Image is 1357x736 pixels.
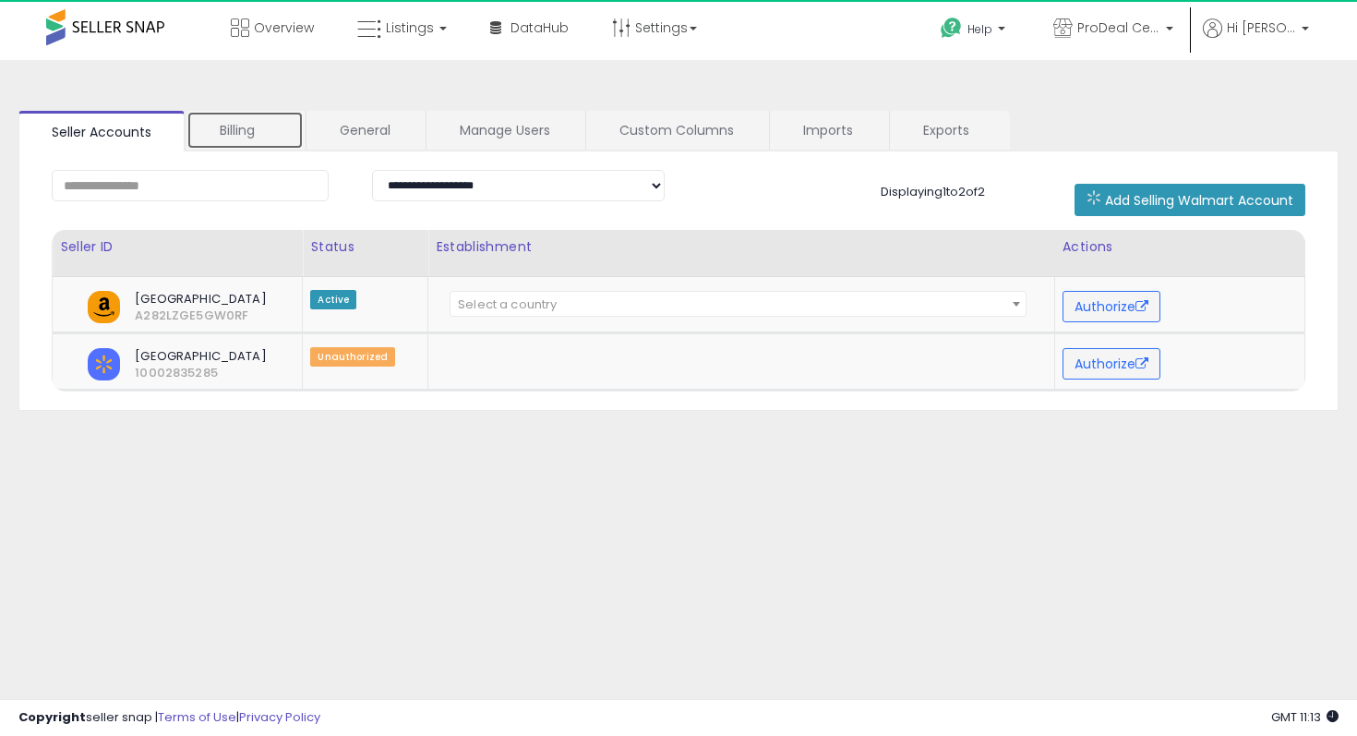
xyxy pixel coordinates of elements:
div: seller snap | | [18,709,320,727]
a: General [306,111,424,150]
span: DataHub [510,18,569,37]
span: Help [967,21,992,37]
span: Listings [386,18,434,37]
div: Establishment [436,237,1047,257]
div: Seller ID [60,237,294,257]
a: Billing [186,111,304,150]
span: Unauthorized [310,347,395,367]
span: Overview [254,18,314,37]
a: Privacy Policy [239,708,320,726]
span: ProDeal Central [1077,18,1160,37]
span: Active [310,290,356,309]
span: [GEOGRAPHIC_DATA] [121,348,260,365]
span: Select a country [458,296,557,313]
button: Add Selling Walmart Account [1075,184,1305,216]
a: Manage Users [426,111,583,150]
a: Seller Accounts [18,111,185,151]
span: [GEOGRAPHIC_DATA] [121,291,260,308]
button: Authorize [1063,348,1160,380]
span: Add Selling Walmart Account [1105,191,1293,210]
img: walmart.png [88,348,120,380]
a: Help [926,3,1024,60]
div: Status [310,237,420,257]
span: 2025-09-10 11:13 GMT [1271,708,1339,726]
span: Hi [PERSON_NAME] [1227,18,1296,37]
strong: Copyright [18,708,86,726]
span: Displaying 1 to 2 of 2 [881,183,985,200]
img: amazon.png [88,291,120,323]
div: Actions [1063,237,1297,257]
span: A282LZGE5GW0RF [121,308,149,324]
a: Exports [890,111,1008,150]
a: Imports [770,111,887,150]
button: Authorize [1063,291,1160,322]
i: Get Help [940,17,963,40]
span: 10002835285 [121,365,149,381]
a: Hi [PERSON_NAME] [1203,18,1309,60]
a: Custom Columns [586,111,767,150]
a: Terms of Use [158,708,236,726]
